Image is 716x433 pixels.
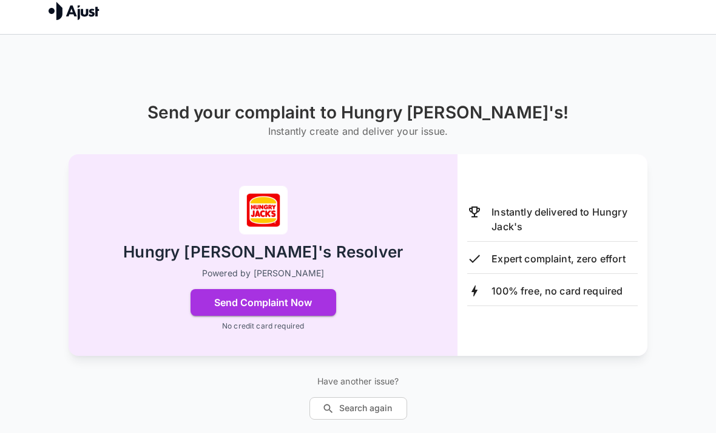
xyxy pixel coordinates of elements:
p: Expert complaint, zero effort [491,251,625,266]
p: Powered by [PERSON_NAME] [202,267,325,279]
button: Send Complaint Now [191,289,336,316]
h1: Send your complaint to Hungry [PERSON_NAME]'s! [147,103,569,123]
h2: Hungry [PERSON_NAME]'s Resolver [123,242,403,263]
img: Hungry Jack's [239,186,288,234]
button: Search again [309,397,407,420]
p: Have another issue? [309,375,407,387]
p: Instantly delivered to Hungry Jack's [491,205,638,234]
p: No credit card required [222,321,304,332]
img: Ajust [49,2,100,20]
h6: Instantly create and deliver your issue. [147,123,569,140]
p: 100% free, no card required [491,284,623,298]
